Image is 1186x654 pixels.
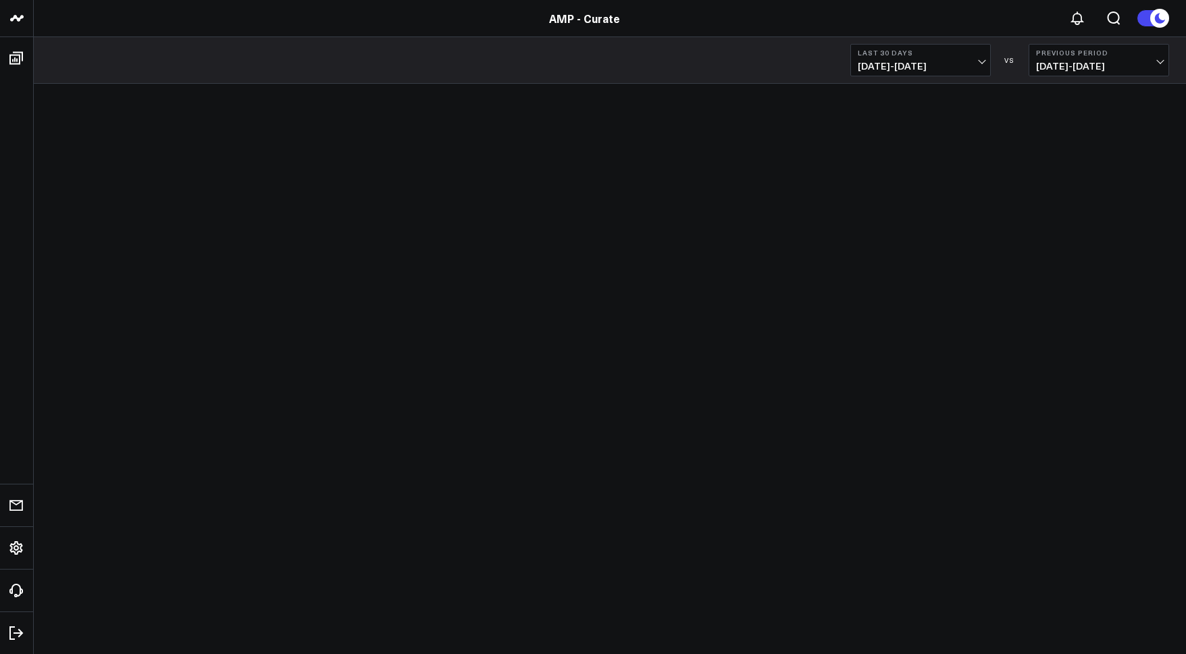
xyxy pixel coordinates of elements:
button: Previous Period[DATE]-[DATE] [1029,44,1169,76]
b: Last 30 Days [858,49,983,57]
span: [DATE] - [DATE] [1036,61,1162,72]
button: Last 30 Days[DATE]-[DATE] [850,44,991,76]
span: [DATE] - [DATE] [858,61,983,72]
div: VS [998,56,1022,64]
a: AMP - Curate [549,11,620,26]
b: Previous Period [1036,49,1162,57]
